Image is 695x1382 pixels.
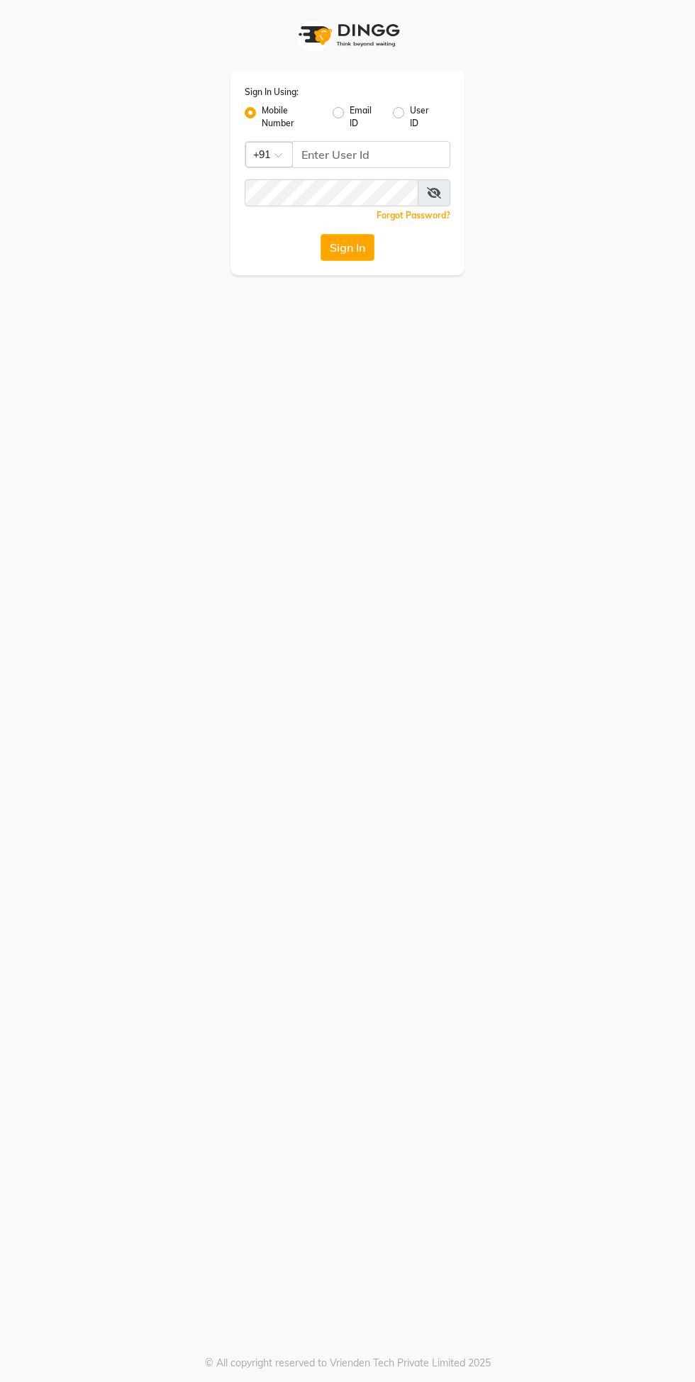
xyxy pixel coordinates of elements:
input: Username [245,179,418,206]
button: Sign In [321,234,374,261]
img: logo1.svg [291,14,404,56]
label: Sign In Using: [245,86,299,99]
a: Forgot Password? [377,210,450,221]
label: Mobile Number [262,104,321,130]
input: Username [292,141,450,168]
label: Email ID [350,104,382,130]
label: User ID [410,104,439,130]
